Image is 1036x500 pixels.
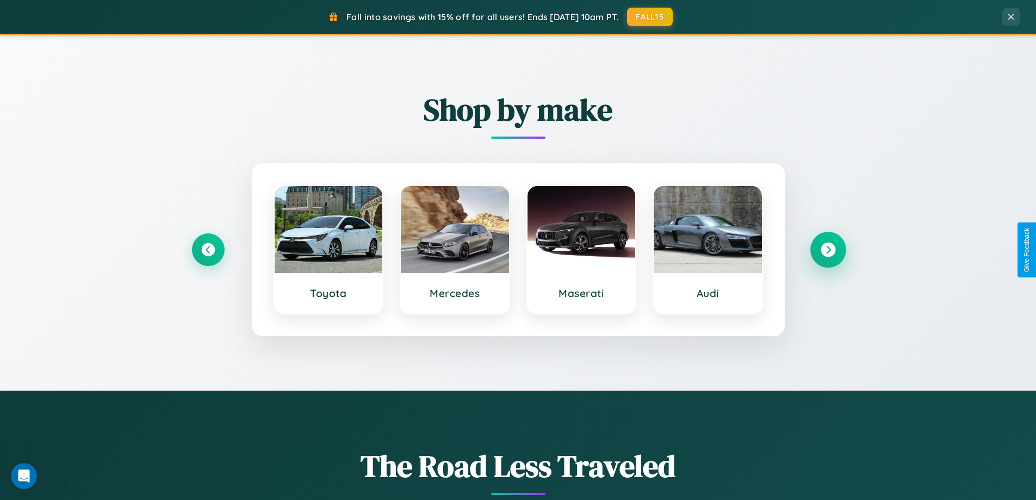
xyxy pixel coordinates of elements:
[665,287,751,300] h3: Audi
[192,445,845,487] h1: The Road Less Traveled
[1023,228,1031,272] div: Give Feedback
[627,8,673,26] button: FALL15
[192,89,845,131] h2: Shop by make
[286,287,372,300] h3: Toyota
[412,287,498,300] h3: Mercedes
[11,463,37,489] iframe: Intercom live chat
[346,11,619,22] span: Fall into savings with 15% off for all users! Ends [DATE] 10am PT.
[538,287,625,300] h3: Maserati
